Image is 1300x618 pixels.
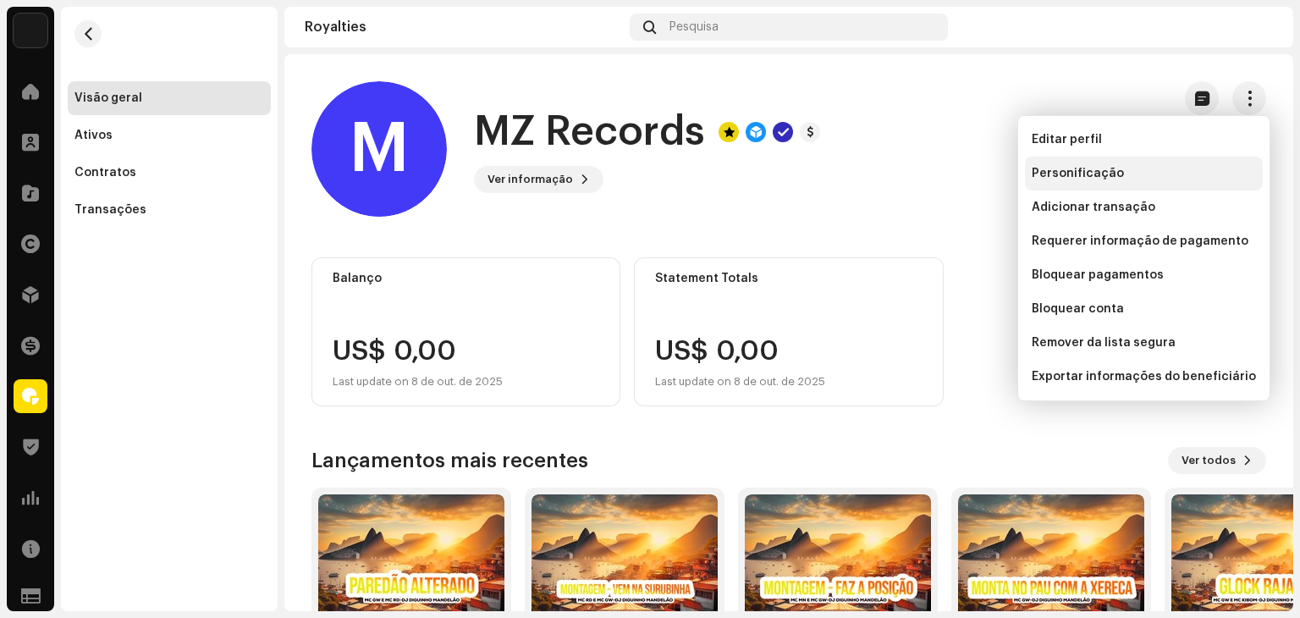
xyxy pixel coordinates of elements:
[655,272,922,285] div: Statement Totals
[1032,235,1248,248] span: Requerer informação de pagamento
[1032,302,1124,316] span: Bloquear conta
[68,156,271,190] re-m-nav-item: Contratos
[305,20,623,34] div: Royalties
[74,166,136,179] div: Contratos
[655,372,825,392] div: Last update on 8 de out. de 2025
[68,81,271,115] re-m-nav-item: Visão geral
[333,372,503,392] div: Last update on 8 de out. de 2025
[1032,167,1124,180] span: Personificação
[1246,14,1273,41] img: d5fcb490-8619-486f-abee-f37e7aa619ed
[14,14,47,47] img: cd9a510e-9375-452c-b98b-71401b54d8f9
[669,20,719,34] span: Pesquisa
[1032,133,1102,146] span: Editar perfil
[68,119,271,152] re-m-nav-item: Ativos
[1032,370,1256,383] span: Exportar informações do beneficiário
[68,193,271,227] re-m-nav-item: Transações
[474,166,603,193] button: Ver informação
[1168,447,1266,474] button: Ver todos
[333,272,599,285] div: Balanço
[74,203,146,217] div: Transações
[74,91,142,105] div: Visão geral
[1182,444,1236,477] span: Ver todos
[634,257,943,406] re-o-card-value: Statement Totals
[311,81,447,217] div: M
[74,129,113,142] div: Ativos
[1032,201,1155,214] span: Adicionar transação
[311,257,620,406] re-o-card-value: Balanço
[1032,336,1176,350] span: Remover da lista segura
[1032,268,1164,282] span: Bloquear pagamentos
[487,163,573,196] span: Ver informação
[474,105,705,159] h1: MZ Records
[311,447,588,474] h3: Lançamentos mais recentes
